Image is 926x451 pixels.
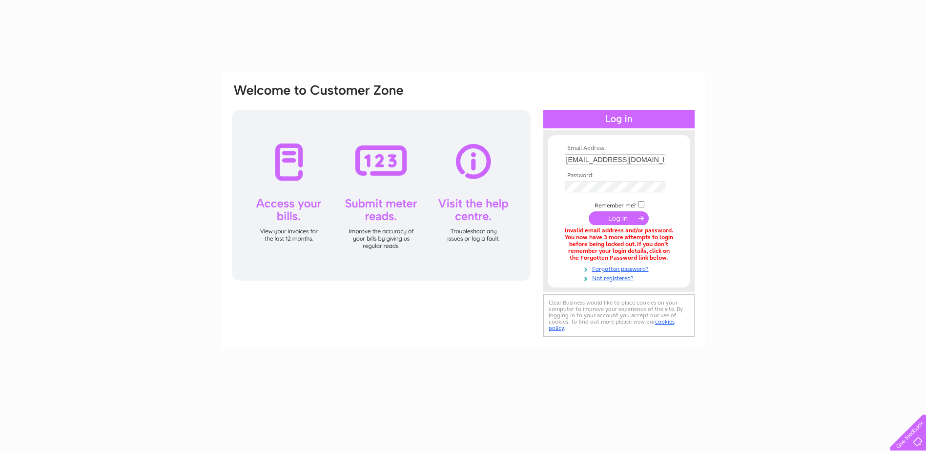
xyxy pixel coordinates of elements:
[543,294,695,337] div: Clear Business would like to place cookies on your computer to improve your experience of the sit...
[565,227,673,261] div: Invalid email address and/or password. You now have 3 more attempts to login before being locked ...
[562,200,676,209] td: Remember me?
[565,264,676,273] a: Forgotten password?
[565,273,676,282] a: Not registered?
[562,145,676,152] th: Email Address:
[562,172,676,179] th: Password:
[589,211,649,225] input: Submit
[549,318,675,331] a: cookies policy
